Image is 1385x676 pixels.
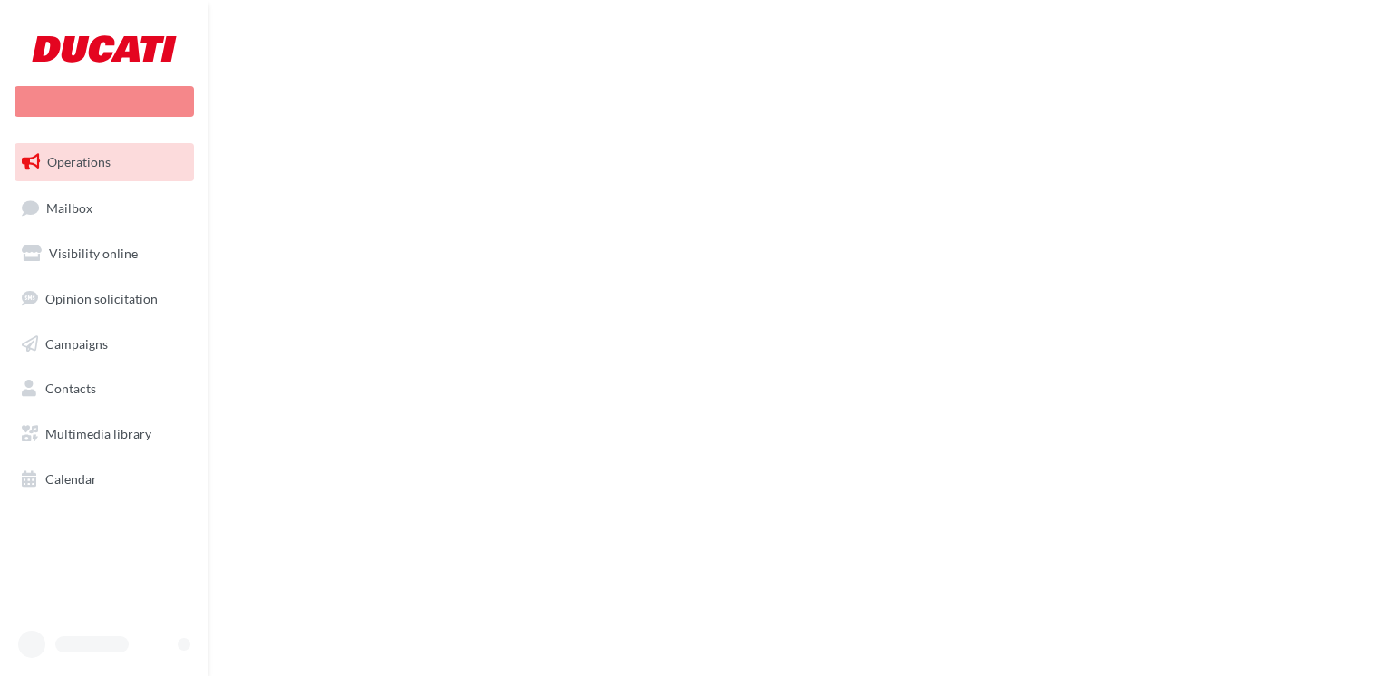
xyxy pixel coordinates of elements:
span: Mailbox [46,199,92,215]
a: Campaigns [11,325,198,363]
span: Calendar [45,471,97,487]
span: Multimedia library [45,426,151,441]
span: Opinion solicitation [45,291,158,306]
a: Contacts [11,370,198,408]
span: Visibility online [49,246,138,261]
a: Mailbox [11,188,198,227]
a: Calendar [11,460,198,498]
a: Opinion solicitation [11,280,198,318]
a: Visibility online [11,235,198,273]
a: Multimedia library [11,415,198,453]
span: Contacts [45,381,96,396]
span: Operations [47,154,111,169]
span: Campaigns [45,335,108,351]
div: New campaign [15,86,194,117]
a: Operations [11,143,198,181]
